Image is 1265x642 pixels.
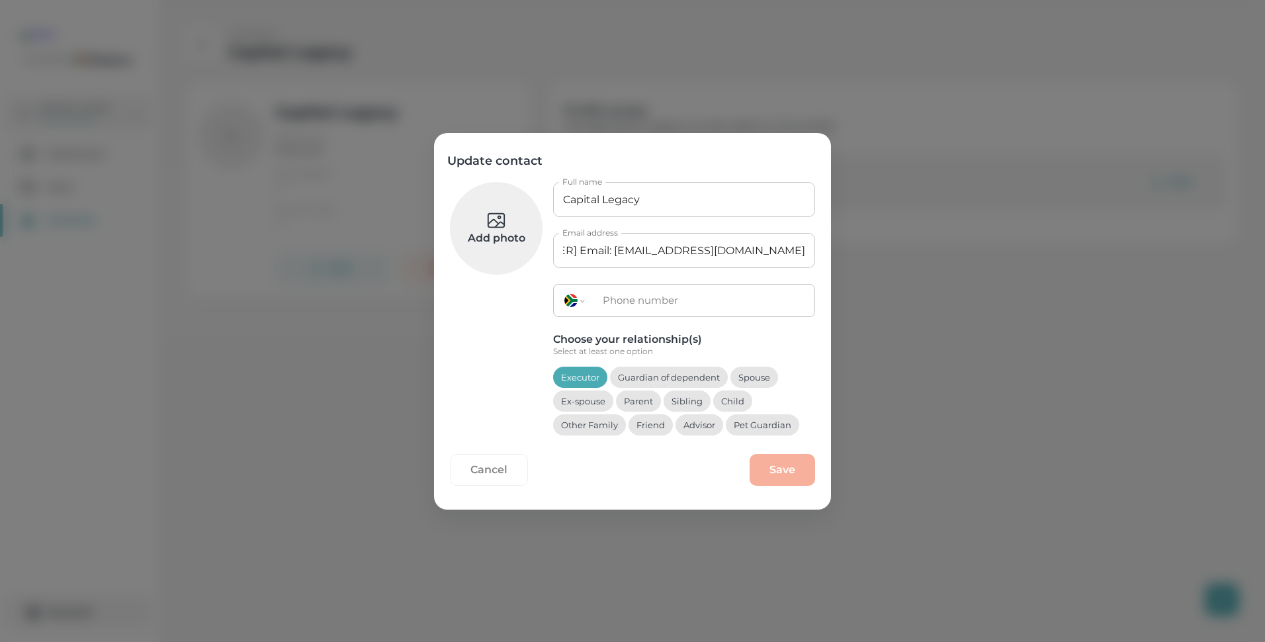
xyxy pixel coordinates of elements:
p: Select at least one option [553,346,815,357]
button: Other Family [553,414,626,436]
button: Executor [553,367,607,388]
h4: Update contact [447,153,543,169]
button: Ex-spouse [553,390,613,412]
button: Advisor [676,414,723,436]
button: Sibling [664,390,711,412]
button: Spouse [730,367,778,388]
button: Child [713,390,752,412]
button: Pet Guardian [726,414,799,436]
label: Email address [562,227,618,238]
h5: Choose your relationship(s) [553,333,815,346]
label: Full name [562,176,602,187]
button: Parent [616,390,661,412]
input: Phone number [595,286,814,314]
button: Cancel [450,454,528,486]
button: Guardian of dependent [610,367,728,388]
button: Add photo [450,182,543,275]
button: Friend [629,414,673,436]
